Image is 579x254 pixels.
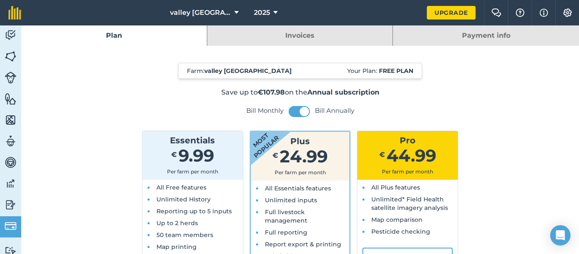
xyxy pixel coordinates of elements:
[207,25,393,46] a: Invoices
[265,229,307,236] span: Full reporting
[562,8,573,17] img: A cog icon
[379,151,385,159] span: €
[8,6,21,20] img: fieldmargin Logo
[156,195,211,203] span: Unlimited History
[5,29,17,42] img: svg+xml;base64,PD94bWwgdmVyc2lvbj0iMS4wIiBlbmNvZGluZz0idXRmLTgiPz4KPCEtLSBHZW5lcmF0b3I6IEFkb2JlIE...
[21,25,207,46] a: Plan
[265,240,341,248] span: Report export & printing
[540,8,548,18] img: svg+xml;base64,PHN2ZyB4bWxucz0iaHR0cDovL3d3dy53My5vcmcvMjAwMC9zdmciIHdpZHRoPSIxNyIgaGVpZ2h0PSIxNy...
[187,67,292,75] span: Farm :
[275,169,326,176] span: Per farm per month
[371,184,420,191] span: All Plus features
[84,87,516,98] p: Save up to on the
[315,106,354,115] label: Bill Annually
[265,196,317,204] span: Unlimited inputs
[400,135,415,145] span: Pro
[265,184,331,192] span: All Essentials features
[290,136,310,146] span: Plus
[156,207,232,215] span: Reporting up to 5 inputs
[5,72,17,84] img: svg+xml;base64,PD94bWwgdmVyc2lvbj0iMS4wIiBlbmNvZGluZz0idXRmLTgiPz4KPCEtLSBHZW5lcmF0b3I6IEFkb2JlIE...
[170,8,231,18] span: valley [GEOGRAPHIC_DATA]
[156,243,197,251] span: Map printing
[550,225,571,246] div: Open Intercom Messenger
[273,151,278,159] span: €
[171,151,177,159] span: €
[178,145,214,166] span: 9.99
[387,145,436,166] span: 44.99
[5,135,17,148] img: svg+xml;base64,PD94bWwgdmVyc2lvbj0iMS4wIiBlbmNvZGluZz0idXRmLTgiPz4KPCEtLSBHZW5lcmF0b3I6IEFkb2JlIE...
[156,231,213,239] span: 50 team members
[5,198,17,211] img: svg+xml;base64,PD94bWwgdmVyc2lvbj0iMS4wIiBlbmNvZGluZz0idXRmLTgiPz4KPCEtLSBHZW5lcmF0b3I6IEFkb2JlIE...
[393,25,579,46] a: Payment info
[427,6,476,20] a: Upgrade
[5,156,17,169] img: svg+xml;base64,PD94bWwgdmVyc2lvbj0iMS4wIiBlbmNvZGluZz0idXRmLTgiPz4KPCEtLSBHZW5lcmF0b3I6IEFkb2JlIE...
[5,50,17,63] img: svg+xml;base64,PHN2ZyB4bWxucz0iaHR0cDovL3d3dy53My5vcmcvMjAwMC9zdmciIHdpZHRoPSI1NiIgaGVpZ2h0PSI2MC...
[258,88,285,96] strong: €107.98
[5,92,17,105] img: svg+xml;base64,PHN2ZyB4bWxucz0iaHR0cDovL3d3dy53My5vcmcvMjAwMC9zdmciIHdpZHRoPSI1NiIgaGVpZ2h0PSI2MC...
[170,135,215,145] span: Essentials
[5,177,17,190] img: svg+xml;base64,PD94bWwgdmVyc2lvbj0iMS4wIiBlbmNvZGluZz0idXRmLTgiPz4KPCEtLSBHZW5lcmF0b3I6IEFkb2JlIE...
[382,168,433,175] span: Per farm per month
[371,228,430,235] span: Pesticide checking
[156,219,198,227] span: Up to 2 herds
[280,146,328,167] span: 24.99
[167,168,218,175] span: Per farm per month
[491,8,501,17] img: Two speech bubbles overlapping with the left bubble in the forefront
[204,67,292,75] strong: valley [GEOGRAPHIC_DATA]
[307,88,379,96] strong: Annual subscription
[515,8,525,17] img: A question mark icon
[5,114,17,126] img: svg+xml;base64,PHN2ZyB4bWxucz0iaHR0cDovL3d3dy53My5vcmcvMjAwMC9zdmciIHdpZHRoPSI1NiIgaGVpZ2h0PSI2MC...
[379,67,413,75] strong: Free plan
[347,67,413,75] span: Your Plan:
[371,195,448,212] span: Unlimited* Field Health satellite imagery analysis
[371,216,423,223] span: Map comparison
[5,220,17,232] img: svg+xml;base64,PD94bWwgdmVyc2lvbj0iMS4wIiBlbmNvZGluZz0idXRmLTgiPz4KPCEtLSBHZW5lcmF0b3I6IEFkb2JlIE...
[254,8,270,18] span: 2025
[156,184,206,191] span: All Free features
[246,106,284,115] label: Bill Monthly
[225,107,295,172] strong: Most popular
[265,208,307,224] span: Full livestock management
